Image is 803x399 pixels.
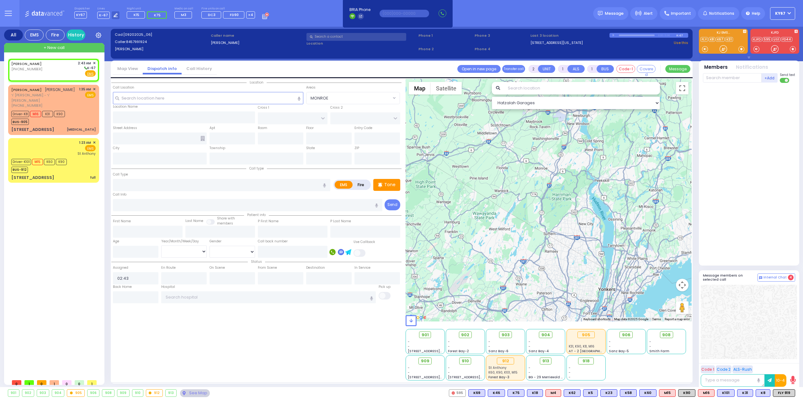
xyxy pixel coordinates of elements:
button: Send [385,199,400,210]
span: M3 [181,12,186,17]
span: Patient info [244,213,269,217]
button: 10-4 [775,374,786,387]
span: Other building occupants [200,136,205,141]
span: [PHONE_NUMBER] [11,67,42,72]
label: Call Info [113,192,126,197]
div: 595 [449,389,466,397]
div: 906 [88,390,99,396]
label: Turn off text [780,77,790,84]
div: 902 [22,390,34,396]
span: K90 [54,111,65,117]
a: 595 [763,37,772,42]
label: Night unit [127,7,169,11]
label: Last 3 location [530,33,609,38]
label: Location [306,41,416,46]
span: ✕ [93,61,96,66]
span: DC3 [208,12,215,17]
button: Toggle fullscreen view [676,82,689,94]
span: - [529,339,530,344]
div: 909 [117,390,129,396]
span: Sanz Bay-4 [529,349,549,353]
label: Caller name [211,33,305,38]
div: K23 [600,389,617,397]
span: 0 [62,380,72,385]
label: Call back number [258,239,288,244]
label: City [113,146,120,151]
span: MONROE [306,92,400,104]
label: Cross 1 [258,105,269,110]
div: 905 [67,390,84,396]
a: Open in new page [457,65,501,73]
div: K5 [583,389,598,397]
div: ALS [545,389,561,397]
span: - [529,344,530,349]
label: On Scene [210,265,225,270]
span: M16 [30,111,41,117]
span: BUS-912 [11,167,28,173]
label: Floor [306,126,314,131]
span: Forest Bay-2 [448,349,469,353]
label: Caller: [115,39,209,45]
div: BLS [737,389,753,397]
label: Fire [352,181,370,189]
span: M15 [32,159,43,165]
div: K101 [717,389,735,397]
label: En Route [161,265,176,270]
span: MONROE [311,95,328,101]
button: +Add [762,73,778,83]
div: All [4,30,23,40]
a: [PERSON_NAME] [11,87,42,92]
span: Status [248,259,265,264]
small: Share with [217,216,235,221]
span: EMS [85,145,96,151]
label: EMS [335,181,353,189]
div: - [569,370,603,375]
button: ALS-Rush [732,365,753,373]
a: Open this area in Google Maps (opens a new window) [407,313,428,321]
a: Use this [674,40,688,46]
span: [STREET_ADDRESS][PERSON_NAME] [408,349,467,353]
span: - [408,344,410,349]
div: 908 [102,390,114,396]
label: KJ EMS... [699,31,748,35]
div: BLS [583,389,598,397]
span: 918 [582,358,590,364]
div: K18 [527,389,543,397]
span: ✕ [93,87,96,92]
span: - [408,339,410,344]
span: Alert [644,11,653,16]
span: K60, K90, K101, M15 [488,370,518,375]
span: KY67 [74,11,87,19]
button: BUS [597,65,614,73]
span: K31, K90, K8, M16 [569,344,594,349]
span: Help [752,11,760,16]
span: EMS [85,92,96,98]
div: full [90,175,96,180]
div: K58 [620,389,637,397]
label: Cross 2 [330,105,343,110]
a: Map View [113,66,143,72]
span: 909 [421,358,429,364]
label: Last Name [185,218,203,224]
span: 8457991924 [126,39,147,44]
button: ALS [567,65,585,73]
span: members [217,221,233,226]
label: Use Callback [354,240,375,245]
label: Cad: [115,32,209,37]
span: K15 [134,12,139,17]
div: BLS [620,389,637,397]
button: UNIT [538,65,555,73]
span: [09202025_06] [123,32,152,37]
input: Search location here [113,92,304,104]
span: + New call [44,45,65,51]
div: BLS [639,389,657,397]
div: FLY 919 [773,389,795,397]
span: - [529,365,530,370]
div: [STREET_ADDRESS] [11,175,54,181]
span: Important [671,11,691,16]
img: message.svg [598,11,603,16]
label: Call Type [113,172,128,177]
label: Township [210,146,225,151]
span: - [609,344,611,349]
label: Medic on call [174,7,194,11]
